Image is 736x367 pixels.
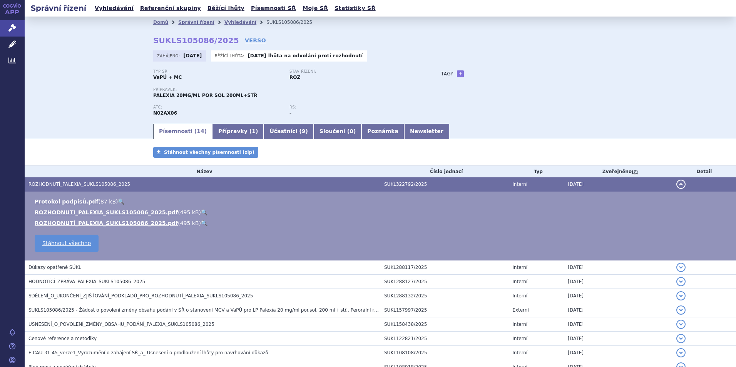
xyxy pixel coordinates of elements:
[248,53,266,58] strong: [DATE]
[564,346,672,360] td: [DATE]
[215,53,246,59] span: Běžící lhůta:
[289,105,418,110] p: RS:
[512,336,527,341] span: Interní
[380,317,509,332] td: SUKL158438/2025
[676,320,686,329] button: detail
[180,209,199,215] span: 495 kB
[380,289,509,303] td: SUKL288132/2025
[153,20,168,25] a: Domů
[184,53,202,58] strong: [DATE]
[35,219,728,227] li: ( )
[153,105,282,110] p: ATC:
[28,279,145,284] span: HODNOTÍCÍ_ZPRÁVA_PALEXIA_SUKLS105086_2025
[380,166,509,177] th: Číslo jednací
[164,150,254,155] span: Stáhnout všechny písemnosti (zip)
[350,128,353,134] span: 0
[35,198,728,205] li: ( )
[380,303,509,317] td: SUKL157997/2025
[676,334,686,343] button: detail
[28,182,130,187] span: ROZHODNUTÍ_PALEXIA_SUKLS105086_2025
[676,348,686,357] button: detail
[289,110,291,116] strong: -
[25,3,92,13] h2: Správní řízení
[564,332,672,346] td: [DATE]
[676,291,686,300] button: detail
[380,177,509,192] td: SUKL322792/2025
[512,322,527,327] span: Interní
[153,75,182,80] strong: VaPÚ + MC
[245,37,266,44] a: VERSO
[180,220,199,226] span: 495 kB
[25,166,380,177] th: Název
[361,124,404,139] a: Poznámka
[264,124,313,139] a: Účastníci (9)
[512,350,527,355] span: Interní
[268,53,363,58] a: lhůta na odvolání proti rozhodnutí
[564,177,672,192] td: [DATE]
[332,3,378,13] a: Statistiky SŘ
[512,307,529,313] span: Externí
[380,346,509,360] td: SUKL108108/2025
[205,3,247,13] a: Běžící lhůty
[35,209,728,216] li: ( )
[153,69,282,74] p: Typ SŘ:
[28,293,253,299] span: SDĚLENÍ_O_UKONČENÍ_ZJIŠŤOVÁNÍ_PODKLADŮ_PRO_ROZHODNUTÍ_PALEXIA_SUKLS105086_2025
[178,20,214,25] a: Správní řízení
[380,275,509,289] td: SUKL288127/2025
[676,277,686,286] button: detail
[564,260,672,275] td: [DATE]
[28,307,387,313] span: SUKLS105086/2025 - Žádost o povolení změny obsahu podání v SŘ o stanovení MCV a VaPÚ pro LP Palex...
[252,128,256,134] span: 1
[28,265,81,270] span: Důkazy opatřené SÚKL
[153,124,212,139] a: Písemnosti (14)
[28,350,268,355] span: F-CAU-31-45_verze1_Vyrozumění o zahájení SŘ_a_ Usnesení o prodloužení lhůty pro navrhování důkazů
[564,303,672,317] td: [DATE]
[302,128,306,134] span: 9
[632,169,638,175] abbr: (?)
[512,293,527,299] span: Interní
[457,70,464,77] a: +
[676,263,686,272] button: detail
[35,220,178,226] a: ROZHODNUTÍ_PALEXIA_SUKLS105086_2025.pdf
[157,53,181,59] span: Zahájeno:
[153,147,258,158] a: Stáhnout všechny písemnosti (zip)
[201,220,207,226] a: 🔍
[212,124,264,139] a: Přípravky (1)
[564,289,672,303] td: [DATE]
[441,69,453,78] h3: Tagy
[564,275,672,289] td: [DATE]
[35,235,99,252] a: Stáhnout všechno
[676,180,686,189] button: detail
[266,17,322,28] li: SUKLS105086/2025
[28,322,214,327] span: USNESENÍ_O_POVOLENÍ_ZMĚNY_OBSAHU_PODÁNÍ_PALEXIA_SUKLS105086_2025
[153,110,177,116] strong: TAPENTADOL
[92,3,136,13] a: Vyhledávání
[197,128,204,134] span: 14
[138,3,203,13] a: Referenční skupiny
[28,336,97,341] span: Cenové reference a metodiky
[201,209,207,215] a: 🔍
[153,93,258,98] span: PALEXIA 20MG/ML POR SOL 200ML+STŘ
[289,75,300,80] strong: ROZ
[224,20,256,25] a: Vyhledávání
[35,199,99,205] a: Protokol podpisů.pdf
[153,87,426,92] p: Přípravek:
[100,199,116,205] span: 87 kB
[300,3,330,13] a: Moje SŘ
[564,166,672,177] th: Zveřejněno
[512,182,527,187] span: Interní
[35,209,178,215] a: ROZHODNUTI_PALEXIA_SUKLS105086_2025.pdf
[248,53,363,59] p: -
[512,265,527,270] span: Interní
[512,279,527,284] span: Interní
[509,166,564,177] th: Typ
[289,69,418,74] p: Stav řízení:
[404,124,449,139] a: Newsletter
[153,36,239,45] strong: SUKLS105086/2025
[249,3,298,13] a: Písemnosti SŘ
[672,166,736,177] th: Detail
[314,124,361,139] a: Sloučení (0)
[676,305,686,315] button: detail
[380,260,509,275] td: SUKL288117/2025
[380,332,509,346] td: SUKL122821/2025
